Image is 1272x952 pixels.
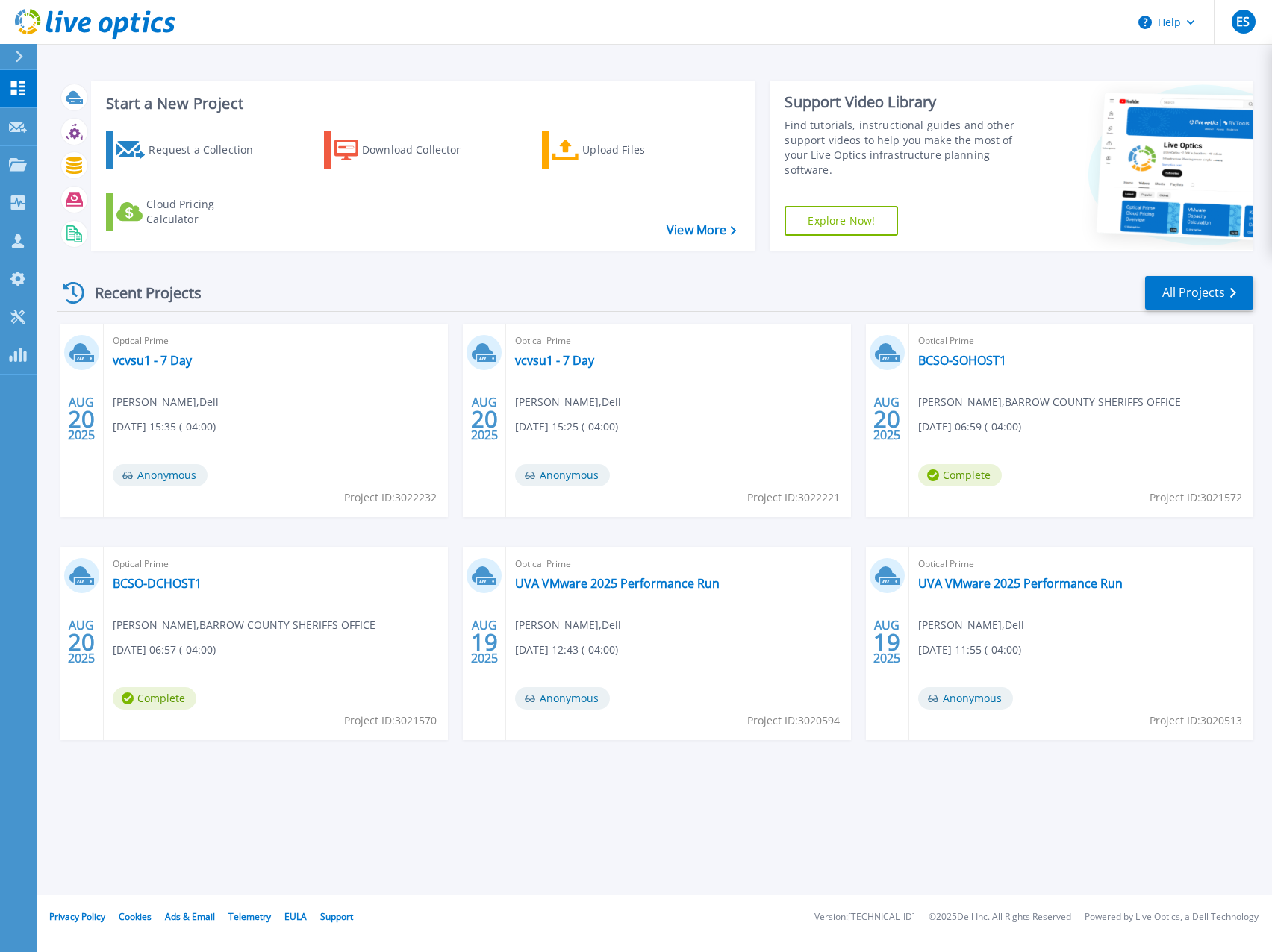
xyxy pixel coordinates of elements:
[149,135,268,165] div: Request a Collection
[113,642,216,658] span: [DATE] 06:57 (-04:00)
[918,394,1181,410] span: [PERSON_NAME] , BARROW COUNTY SHERIFFS OFFICE
[515,642,618,658] span: [DATE] 12:43 (-04:00)
[113,394,219,410] span: [PERSON_NAME] , Dell
[113,464,208,486] span: Anonymous
[57,275,222,311] div: Recent Projects
[320,910,353,923] a: Support
[106,193,272,231] a: Cloud Pricing Calculator
[918,464,1002,486] span: Complete
[785,118,1029,178] div: Find tutorials, instructional guides and other support videos to help you make the most of your L...
[113,576,202,591] a: BCSO-DCHOST1
[873,413,900,425] span: 20
[515,394,621,410] span: [PERSON_NAME] , Dell
[918,617,1024,633] span: [PERSON_NAME] , Dell
[515,556,841,572] span: Optical Prime
[113,333,439,349] span: Optical Prime
[324,131,490,169] a: Download Collector
[470,615,499,669] div: AUG 2025
[918,333,1244,349] span: Optical Prime
[918,556,1244,572] span: Optical Prime
[344,713,437,729] span: Project ID: 3021570
[113,617,375,633] span: [PERSON_NAME] , BARROW COUNTY SHERIFFS OFFICE
[918,419,1021,435] span: [DATE] 06:59 (-04:00)
[1150,489,1242,506] span: Project ID: 3021572
[918,576,1123,591] a: UVA VMware 2025 Performance Run
[747,489,840,506] span: Project ID: 3022221
[918,687,1013,710] span: Anonymous
[68,636,95,648] span: 20
[113,353,192,368] a: vcvsu1 - 7 Day
[113,556,439,572] span: Optical Prime
[1085,912,1259,922] li: Powered by Live Optics, a Dell Technology
[929,912,1071,922] li: © 2025 Dell Inc. All Rights Reserved
[785,93,1029,112] div: Support Video Library
[228,910,271,923] a: Telemetry
[284,910,307,923] a: EULA
[106,131,272,169] a: Request a Collection
[515,464,610,486] span: Anonymous
[49,910,105,923] a: Privacy Policy
[113,687,196,710] span: Complete
[667,223,736,237] a: View More
[470,392,499,446] div: AUG 2025
[68,413,95,425] span: 20
[873,392,901,446] div: AUG 2025
[471,413,498,425] span: 20
[785,206,898,236] a: Explore Now!
[515,419,618,435] span: [DATE] 15:25 (-04:00)
[113,419,216,435] span: [DATE] 15:35 (-04:00)
[918,353,1006,368] a: BCSO-SOHOST1
[515,576,720,591] a: UVA VMware 2025 Performance Run
[515,353,594,368] a: vcvsu1 - 7 Day
[1145,276,1253,310] a: All Projects
[873,636,900,648] span: 19
[582,135,702,165] div: Upload Files
[1236,16,1250,28] span: ES
[67,392,96,446] div: AUG 2025
[542,131,708,169] a: Upload Files
[918,642,1021,658] span: [DATE] 11:55 (-04:00)
[165,910,215,923] a: Ads & Email
[471,636,498,648] span: 19
[344,489,437,506] span: Project ID: 3022232
[106,95,736,112] h3: Start a New Project
[67,615,96,669] div: AUG 2025
[119,910,152,923] a: Cookies
[515,687,610,710] span: Anonymous
[515,333,841,349] span: Optical Prime
[873,615,901,669] div: AUG 2025
[814,912,915,922] li: Version: [TECHNICAL_ID]
[362,135,481,165] div: Download Collector
[146,197,266,227] div: Cloud Pricing Calculator
[515,617,621,633] span: [PERSON_NAME] , Dell
[747,713,840,729] span: Project ID: 3020594
[1150,713,1242,729] span: Project ID: 3020513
